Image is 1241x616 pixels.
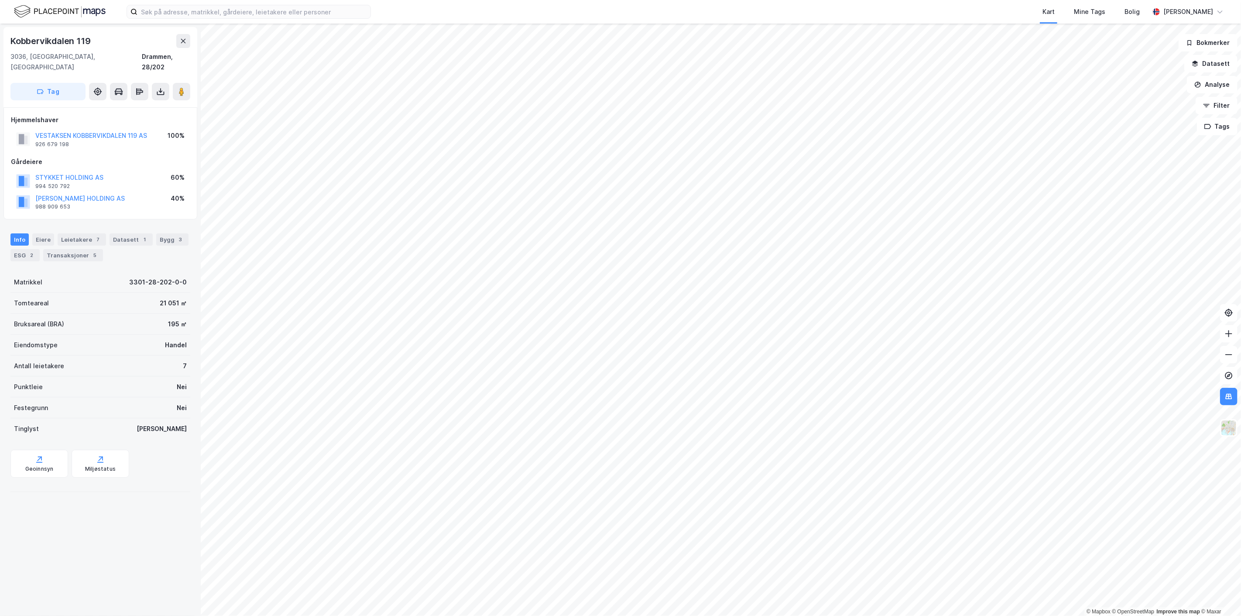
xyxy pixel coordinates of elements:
[165,340,187,350] div: Handel
[14,4,106,19] img: logo.f888ab2527a4732fd821a326f86c7f29.svg
[14,340,58,350] div: Eiendomstype
[1112,609,1155,615] a: OpenStreetMap
[129,277,187,287] div: 3301-28-202-0-0
[91,251,99,260] div: 5
[1074,7,1105,17] div: Mine Tags
[1187,76,1238,93] button: Analyse
[35,203,70,210] div: 988 909 653
[168,130,185,141] div: 100%
[43,249,103,261] div: Transaksjoner
[1184,55,1238,72] button: Datasett
[1179,34,1238,51] button: Bokmerker
[1157,609,1200,615] a: Improve this map
[1163,7,1213,17] div: [PERSON_NAME]
[10,83,86,100] button: Tag
[171,193,185,204] div: 40%
[160,298,187,308] div: 21 051 ㎡
[35,141,69,148] div: 926 679 198
[156,233,189,246] div: Bygg
[10,249,40,261] div: ESG
[176,235,185,244] div: 3
[14,424,39,434] div: Tinglyst
[142,51,190,72] div: Drammen, 28/202
[10,51,142,72] div: 3036, [GEOGRAPHIC_DATA], [GEOGRAPHIC_DATA]
[10,34,92,48] div: Kobbervikdalen 119
[1220,420,1237,436] img: Z
[137,424,187,434] div: [PERSON_NAME]
[25,465,54,472] div: Geoinnsyn
[1087,609,1111,615] a: Mapbox
[14,277,42,287] div: Matrikkel
[1196,97,1238,114] button: Filter
[58,233,106,246] div: Leietakere
[14,319,64,329] div: Bruksareal (BRA)
[11,157,190,167] div: Gårdeiere
[11,115,190,125] div: Hjemmelshaver
[110,233,153,246] div: Datasett
[171,172,185,183] div: 60%
[1197,118,1238,135] button: Tags
[14,298,49,308] div: Tomteareal
[32,233,54,246] div: Eiere
[94,235,103,244] div: 7
[14,361,64,371] div: Antall leietakere
[10,233,29,246] div: Info
[14,382,43,392] div: Punktleie
[141,235,149,244] div: 1
[177,403,187,413] div: Nei
[1197,574,1241,616] iframe: Chat Widget
[168,319,187,329] div: 195 ㎡
[1042,7,1055,17] div: Kart
[1197,574,1241,616] div: Kontrollprogram for chat
[177,382,187,392] div: Nei
[183,361,187,371] div: 7
[137,5,370,18] input: Søk på adresse, matrikkel, gårdeiere, leietakere eller personer
[85,465,116,472] div: Miljøstatus
[35,183,70,190] div: 994 520 792
[1124,7,1140,17] div: Bolig
[14,403,48,413] div: Festegrunn
[27,251,36,260] div: 2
